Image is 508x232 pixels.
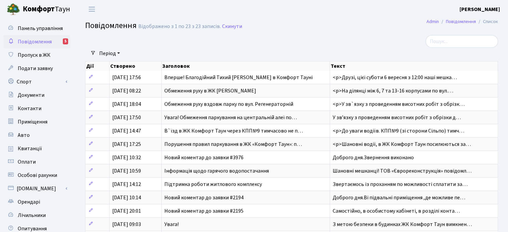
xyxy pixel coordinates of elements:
span: Подати заявку [18,65,53,72]
a: Панель управління [3,22,70,35]
span: [DATE] 09:03 [112,221,141,228]
span: [DATE] 10:59 [112,167,141,175]
span: Повідомлення [18,38,52,45]
a: Оплати [3,155,70,169]
span: [DATE] 17:56 [112,74,141,81]
span: Новий коментар до заявки #2194 [164,194,243,201]
span: Доброго дня.Звернення виконано [333,154,414,161]
span: Оплати [18,158,36,166]
span: В`їзд в ЖК Комфорт Таун через КПП№9 тимчасово не п… [164,127,303,135]
th: Текст [330,61,498,71]
th: Дії [86,61,110,71]
input: Пошук... [426,35,498,48]
a: Документи [3,88,70,102]
span: [DATE] 08:22 [112,87,141,94]
span: Новий коментар до заявки #3976 [164,154,243,161]
a: Пропуск в ЖК [3,48,70,62]
a: Авто [3,129,70,142]
span: Повідомлення [85,20,137,31]
span: Квитанції [18,145,42,152]
span: Шановні мешканці! ТОВ «Єврореконструкція» повідомл… [333,167,472,175]
span: Обмеження руху вздовж парку по вул. Регенераторній [164,100,293,108]
span: Панель управління [18,25,63,32]
span: Увага! Обмеження паркування на центральній алеї по… [164,114,297,121]
div: 5 [63,38,68,44]
span: [DATE] 14:12 [112,181,141,188]
span: [DATE] 10:14 [112,194,141,201]
span: Порушення правил паркування в ЖК «Комфорт Таун»: п… [164,141,302,148]
span: У звʼязку з проведенням висотних робіт з обрізки д… [333,114,461,121]
span: Новий коментар до заявки #2195 [164,207,243,215]
span: Пропуск в ЖК [18,51,50,59]
span: [DATE] 18:04 [112,100,141,108]
span: Самостійно, в особистому кабінеті, в розділі конта… [333,207,460,215]
span: <p>У зв`язку з проведенням висотних робіт з обрізк… [333,100,465,108]
img: logo.png [7,3,20,16]
span: [DATE] 17:25 [112,141,141,148]
span: [DATE] 20:01 [112,207,141,215]
b: Комфорт [23,4,55,14]
span: Інформація щодо гарячого водопостачання [164,167,269,175]
a: Квитанції [3,142,70,155]
a: Лічильники [3,209,70,222]
span: <p>До уваги водіїв. КПП№9 (зі сторони Сільпо) тимч… [333,127,464,135]
a: Особові рахунки [3,169,70,182]
span: Особові рахунки [18,172,57,179]
b: [PERSON_NAME] [460,6,500,13]
span: Приміщення [18,118,47,126]
span: Увага! [164,221,179,228]
nav: breadcrumb [416,15,508,29]
span: Таун [23,4,70,15]
a: Приміщення [3,115,70,129]
span: Документи [18,91,44,99]
th: Заголовок [162,61,330,71]
span: Доброго дня.Ві підвальні приміщення ,де можливе пе… [333,194,465,201]
span: <p>Друзі, цієї суботи 6 вересня з 12:00 наші мешка… [333,74,457,81]
a: Повідомлення5 [3,35,70,48]
span: Підтримка роботи житлового комплексу [164,181,262,188]
span: [DATE] 17:50 [112,114,141,121]
a: [PERSON_NAME] [460,5,500,13]
a: Admin [427,18,439,25]
a: Повідомлення [446,18,476,25]
span: Вперше! Благодійний Тихий [PERSON_NAME] в Комфорт Тауні [164,74,313,81]
span: [DATE] 14:47 [112,127,141,135]
span: <p>На ділянці між 6, 7 та 13-16 корпусами по вул.… [333,87,453,94]
span: Обмеження руху в ЖК [PERSON_NAME] [164,87,256,94]
span: Звертаємось із проханням по можливості сплатити за… [333,181,468,188]
div: Відображено з 1 по 23 з 23 записів. [138,23,221,30]
a: Спорт [3,75,70,88]
span: [DATE] 10:32 [112,154,141,161]
span: Авто [18,132,30,139]
a: Період [97,48,123,59]
a: Подати заявку [3,62,70,75]
span: <p>Шановні водії, в ЖК Комфорт Таун посилюються за… [333,141,471,148]
a: Скинути [222,23,242,30]
span: З метою безпеки в будинках ЖК Комфорт Таун вимкнен… [333,221,472,228]
span: Лічильники [18,212,46,219]
a: Орендарі [3,195,70,209]
li: Список [476,18,498,25]
th: Створено [110,61,162,71]
span: Орендарі [18,198,40,206]
span: Контакти [18,105,41,112]
button: Переключити навігацію [83,4,100,15]
a: [DOMAIN_NAME] [3,182,70,195]
a: Контакти [3,102,70,115]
